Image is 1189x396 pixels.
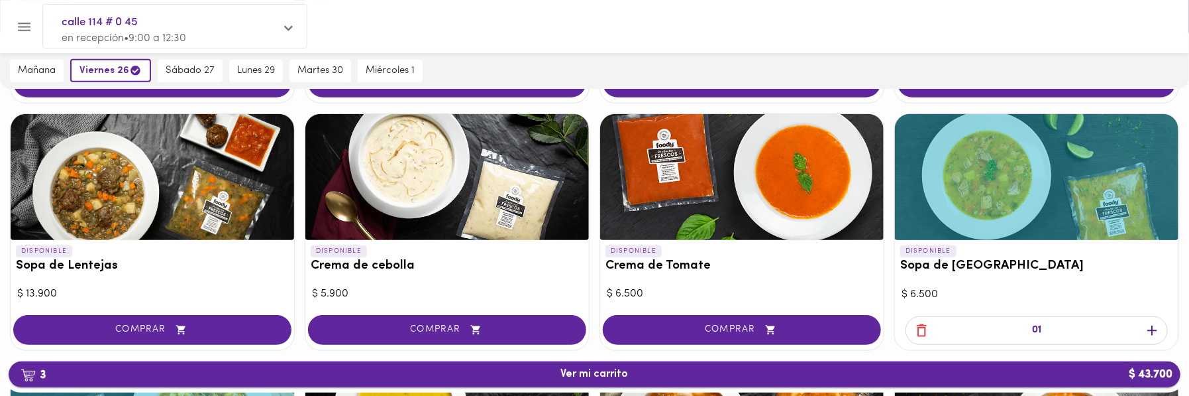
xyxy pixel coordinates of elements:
[9,362,1180,387] button: 3Ver mi carrito$ 43.700
[166,65,215,77] span: sábado 27
[79,64,142,77] span: viernes 26
[325,324,570,336] span: COMPRAR
[16,259,289,273] h3: Sopa de Lentejas
[311,245,367,257] p: DISPONIBLE
[237,65,275,77] span: lunes 29
[895,114,1178,240] div: Sopa de Mondongo
[358,60,423,82] button: miércoles 1
[13,366,54,383] b: 3
[62,14,275,31] span: calle 114 # 0 45
[305,114,589,240] div: Crema de cebolla
[17,287,287,302] div: $ 13.900
[16,245,72,257] p: DISPONIBLE
[297,65,343,77] span: martes 30
[308,315,586,345] button: COMPRAR
[600,114,884,240] div: Crema de Tomate
[366,65,415,77] span: miércoles 1
[62,33,186,44] span: en recepción • 9:00 a 12:30
[18,65,56,77] span: mañana
[561,368,629,381] span: Ver mi carrito
[902,287,1172,302] div: $ 6.500
[13,315,291,345] button: COMPRAR
[900,259,1173,273] h3: Sopa de [GEOGRAPHIC_DATA]
[900,245,956,257] p: DISPONIBLE
[603,315,881,345] button: COMPRAR
[607,287,877,302] div: $ 6.500
[1032,323,1041,338] p: 01
[605,259,878,273] h3: Crema de Tomate
[30,324,275,336] span: COMPRAR
[605,245,662,257] p: DISPONIBLE
[10,60,64,82] button: mañana
[311,259,584,273] h3: Crema de cebolla
[229,60,283,82] button: lunes 29
[8,11,40,43] button: Menu
[158,60,223,82] button: sábado 27
[1112,319,1176,383] iframe: Messagebird Livechat Widget
[312,287,582,302] div: $ 5.900
[619,324,864,336] span: COMPRAR
[21,369,36,382] img: cart.png
[11,114,294,240] div: Sopa de Lentejas
[70,59,151,82] button: viernes 26
[289,60,351,82] button: martes 30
